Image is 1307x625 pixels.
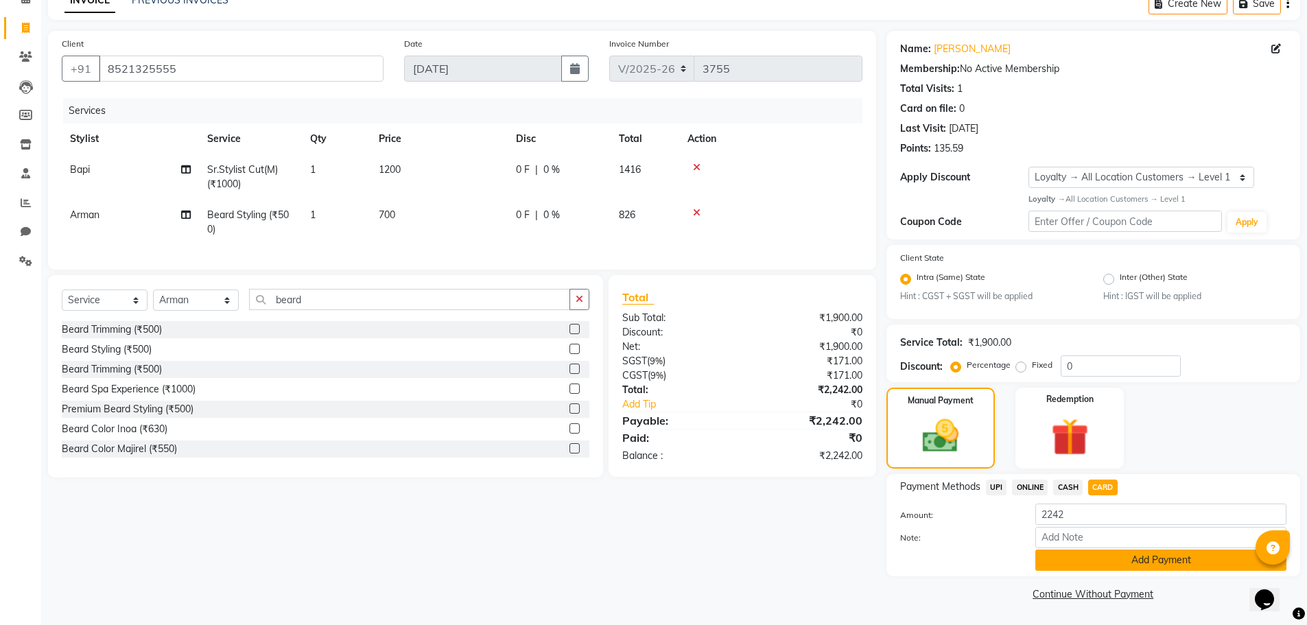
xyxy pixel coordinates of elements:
input: Add Note [1035,527,1286,548]
div: ₹0 [742,429,873,446]
span: 1 [310,209,316,221]
div: Last Visit: [900,121,946,136]
div: Paid: [612,429,742,446]
iframe: chat widget [1249,570,1293,611]
div: Total Visits: [900,82,954,96]
button: Apply [1227,212,1267,233]
span: Bapi [70,163,90,176]
div: 1 [957,82,963,96]
div: Name: [900,42,931,56]
span: Total [622,290,654,305]
div: Payable: [612,412,742,429]
div: Beard Color Majirel (₹550) [62,442,177,456]
span: 1200 [379,163,401,176]
div: ₹1,900.00 [968,335,1011,350]
span: Arman [70,209,99,221]
label: Percentage [967,359,1011,371]
div: 0 [959,102,965,116]
a: [PERSON_NAME] [934,42,1011,56]
span: 0 F [516,208,530,222]
small: Hint : CGST + SGST will be applied [900,290,1083,303]
div: ( ) [612,354,742,368]
div: Service Total: [900,335,963,350]
div: Net: [612,340,742,354]
button: +91 [62,56,100,82]
span: Sr.Stylist Cut(M) (₹1000) [207,163,278,190]
div: 135.59 [934,141,963,156]
div: Card on file: [900,102,956,116]
span: | [535,163,538,177]
span: 700 [379,209,395,221]
span: 0 % [543,163,560,177]
th: Total [611,123,679,154]
input: Enter Offer / Coupon Code [1028,211,1222,232]
div: Balance : [612,449,742,463]
label: Client [62,38,84,50]
div: ( ) [612,368,742,383]
input: Search by Name/Mobile/Email/Code [99,56,384,82]
input: Amount [1035,504,1286,525]
div: ₹0 [742,325,873,340]
div: Coupon Code [900,215,1029,229]
small: Hint : IGST will be applied [1103,290,1286,303]
img: _gift.svg [1039,414,1100,460]
label: Fixed [1032,359,1052,371]
div: ₹1,900.00 [742,340,873,354]
span: Beard Styling (₹500) [207,209,289,235]
label: Manual Payment [908,394,974,407]
label: Date [404,38,423,50]
span: 826 [619,209,635,221]
th: Service [199,123,302,154]
div: Beard Styling (₹500) [62,342,152,357]
a: Continue Without Payment [889,587,1297,602]
div: ₹171.00 [742,368,873,383]
div: Membership: [900,62,960,76]
div: Services [63,98,873,123]
div: Premium Beard Styling (₹500) [62,402,193,416]
a: Add Tip [612,397,764,412]
div: Discount: [900,359,943,374]
span: | [535,208,538,222]
div: Beard Spa Experience (₹1000) [62,382,196,397]
label: Client State [900,252,944,264]
div: ₹2,242.00 [742,449,873,463]
span: 0 F [516,163,530,177]
span: UPI [986,480,1007,495]
strong: Loyalty → [1028,194,1065,204]
label: Invoice Number [609,38,669,50]
th: Action [679,123,862,154]
div: ₹1,900.00 [742,311,873,325]
div: ₹0 [764,397,873,412]
img: _cash.svg [911,415,970,457]
span: CGST [622,369,648,381]
span: 9% [650,370,663,381]
span: 1 [310,163,316,176]
div: Discount: [612,325,742,340]
button: Add Payment [1035,550,1286,571]
div: ₹171.00 [742,354,873,368]
span: CASH [1053,480,1083,495]
div: No Active Membership [900,62,1286,76]
div: ₹2,242.00 [742,412,873,429]
div: ₹2,242.00 [742,383,873,397]
label: Amount: [890,509,1026,521]
th: Disc [508,123,611,154]
th: Price [370,123,508,154]
div: Beard Color Inoa (₹630) [62,422,167,436]
div: All Location Customers → Level 1 [1028,193,1286,205]
span: 0 % [543,208,560,222]
span: SGST [622,355,647,367]
div: Total: [612,383,742,397]
span: ONLINE [1012,480,1048,495]
div: Sub Total: [612,311,742,325]
span: 9% [650,355,663,366]
div: Beard Trimming (₹500) [62,322,162,337]
th: Qty [302,123,370,154]
span: Payment Methods [900,480,980,494]
label: Redemption [1046,393,1094,405]
span: 1416 [619,163,641,176]
label: Intra (Same) State [917,271,985,287]
div: [DATE] [949,121,978,136]
span: CARD [1088,480,1118,495]
div: Points: [900,141,931,156]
